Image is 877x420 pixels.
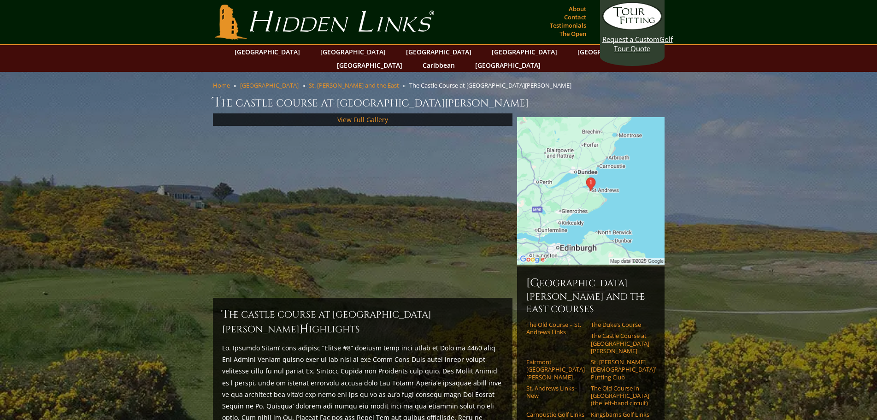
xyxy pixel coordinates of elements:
a: [GEOGRAPHIC_DATA] [316,45,390,59]
li: The Castle Course at [GEOGRAPHIC_DATA][PERSON_NAME] [409,81,575,89]
a: [GEOGRAPHIC_DATA] [240,81,299,89]
a: St. [PERSON_NAME] and the East [309,81,399,89]
a: Caribbean [418,59,459,72]
a: About [566,2,589,15]
a: Fairmont [GEOGRAPHIC_DATA][PERSON_NAME] [526,358,585,381]
h1: The Castle Course at [GEOGRAPHIC_DATA][PERSON_NAME] [213,93,665,112]
a: St. [PERSON_NAME] [DEMOGRAPHIC_DATA]’ Putting Club [591,358,649,381]
a: The Old Course in [GEOGRAPHIC_DATA] (the left-hand circuit) [591,385,649,407]
h6: [GEOGRAPHIC_DATA][PERSON_NAME] and the East Courses [526,276,655,315]
a: Testimonials [547,19,589,32]
a: [GEOGRAPHIC_DATA] [401,45,476,59]
a: Contact [562,11,589,24]
a: [GEOGRAPHIC_DATA] [230,45,305,59]
a: The Duke’s Course [591,321,649,328]
a: Kingsbarns Golf Links [591,411,649,418]
a: St. Andrews Links–New [526,385,585,400]
h2: The Castle Course at [GEOGRAPHIC_DATA][PERSON_NAME] ighlights [222,307,503,337]
a: Request a CustomGolf Tour Quote [602,2,662,53]
a: [GEOGRAPHIC_DATA] [332,59,407,72]
a: The Old Course – St. Andrews Links [526,321,585,336]
a: [GEOGRAPHIC_DATA] [573,45,647,59]
a: [GEOGRAPHIC_DATA] [471,59,545,72]
a: Home [213,81,230,89]
a: The Castle Course at [GEOGRAPHIC_DATA][PERSON_NAME] [591,332,649,355]
a: [GEOGRAPHIC_DATA] [487,45,562,59]
img: Google Map of A917, Saint Andrews KY16 9SF, United Kingdom [517,117,665,265]
a: The Open [557,27,589,40]
span: Request a Custom [602,35,659,44]
a: View Full Gallery [337,115,388,124]
a: Carnoustie Golf Links [526,411,585,418]
span: H [300,322,309,337]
